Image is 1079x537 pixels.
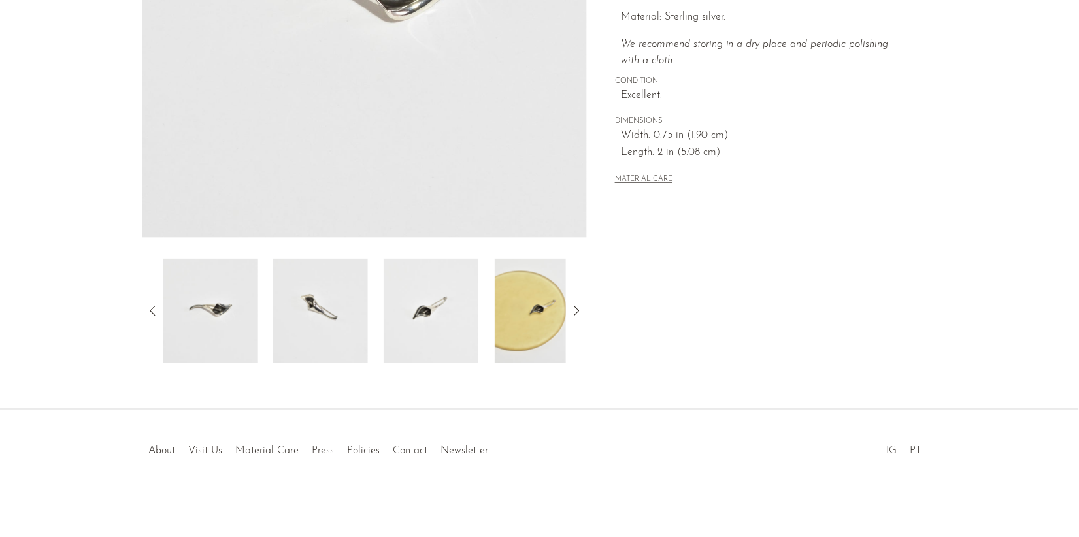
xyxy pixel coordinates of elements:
p: Material: Sterling silver. [621,9,909,26]
span: Excellent. [621,88,909,105]
a: Material Care [236,446,299,457]
ul: Quick links [142,436,495,461]
span: Width: 0.75 in (1.90 cm) [621,127,909,144]
span: DIMENSIONS [615,116,909,127]
a: Visit Us [189,446,223,457]
a: Contact [393,446,428,457]
a: PT [910,446,922,457]
img: Calla Lily Brooch [384,259,478,363]
img: Calla Lily Brooch [273,259,368,363]
a: About [149,446,176,457]
ul: Social Medias [880,436,929,461]
a: IG [887,446,897,457]
span: CONDITION [615,76,909,88]
a: Press [312,446,335,457]
button: MATERIAL CARE [615,175,672,185]
img: Calla Lily Brooch [163,259,258,363]
a: Policies [348,446,380,457]
i: We recommend storing in a dry place and periodic polishing with a cloth. [621,39,889,67]
span: Length: 2 in (5.08 cm) [621,144,909,161]
img: Calla Lily Brooch [495,259,589,363]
